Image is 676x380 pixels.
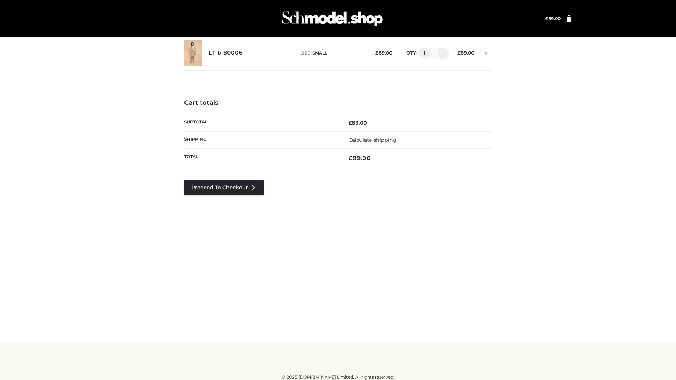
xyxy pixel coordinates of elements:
span: £ [349,120,352,126]
span: £ [375,50,378,56]
a: Proceed to Checkout [184,180,264,195]
th: Subtotal [184,114,338,131]
div: QTY: [399,47,446,59]
th: Shipping [184,131,338,148]
bdi: 89.00 [545,16,561,21]
span: £ [545,16,548,21]
bdi: 89.00 [349,120,367,126]
th: Total [184,149,338,167]
bdi: 89.00 [375,50,392,56]
a: LT_b-B0006 [209,50,243,56]
h4: Cart totals [184,99,492,107]
span: £ [457,50,461,56]
a: Remove this item [481,47,492,57]
span: SMALL [312,50,327,56]
img: Schmodel Admin 964 [280,5,385,32]
a: £89.00 [545,16,561,21]
p: size : [301,50,364,56]
a: Calculate shipping [349,137,396,143]
bdi: 89.00 [349,154,371,161]
span: £ [349,154,352,161]
bdi: 89.00 [457,50,474,56]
